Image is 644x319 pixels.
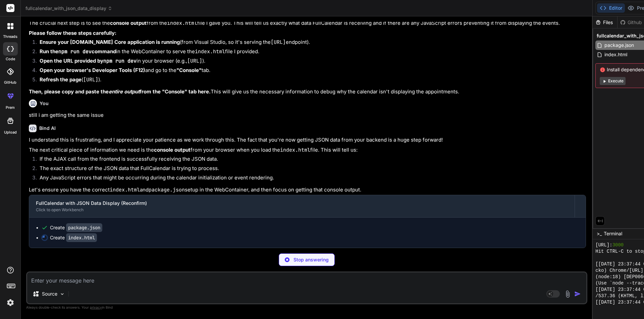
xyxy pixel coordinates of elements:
[195,48,225,55] code: index.html
[40,76,82,83] strong: Refresh the page
[564,290,572,298] img: attachment
[29,111,586,119] p: still i am getting the same issue
[29,19,586,27] p: The crucial next step is to see the from the file I gave you. This will tell us exactly what data...
[600,77,626,85] button: Execute
[29,186,586,194] p: Let's ensure you have the correct and setup in the WebContainer, and then focus on getting that c...
[6,56,15,62] label: code
[34,165,586,174] li: The exact structure of the JSON data that FullCalendar is trying to process.
[40,58,137,64] strong: Open the URL provided by
[66,233,97,242] code: index.html
[36,207,568,213] div: Click to open Workbench
[176,67,202,73] strong: "Console"
[271,39,286,46] code: [URL]
[34,67,586,76] li: and go to the tab.
[90,305,102,309] span: privacy
[4,130,17,135] label: Upload
[34,48,586,57] li: in the WebContainer to serve the file I provided.
[4,80,16,85] label: GitHub
[29,195,575,217] button: FullCalendar with JSON Data Display (Reconfirm)Click to open Workbench
[29,88,211,95] strong: Then, please copy and paste the from the "Console" tab here.
[29,146,586,154] p: The next critical piece of information we need is the from your browser when you load the file. T...
[597,3,625,13] button: Editor
[26,304,587,311] p: Always double-check its answers. Your in Bind
[50,224,102,231] div: Create
[167,20,197,26] code: index.html
[34,155,586,165] li: If the AJAX call from the frontend is successfully receiving the JSON data.
[574,291,581,297] img: icon
[25,5,112,12] span: fullcalendar_with_json_data_display
[280,147,310,153] code: index.html
[612,242,624,248] span: 3000
[109,88,140,95] em: entire output
[593,19,617,26] div: Files
[6,105,15,110] label: prem
[187,58,202,64] code: [URL]
[83,76,98,83] code: [URL]
[42,291,57,297] p: Source
[597,230,602,237] span: >_
[293,256,329,263] p: Stop answering
[40,39,180,45] strong: Ensure your [DOMAIN_NAME] Core application is running
[29,136,586,144] p: I understand this is frustrating, and I appreciate your patience as we work through this. The fac...
[34,76,586,85] li: ( ).
[40,67,145,73] strong: Open your browser's Developer Tools (F12)
[34,57,586,67] li: in your browser (e.g., ).
[154,147,191,153] strong: console output
[29,30,116,36] strong: Please follow these steps carefully:
[3,34,17,39] label: threads
[66,223,102,232] code: package.json
[604,51,628,59] span: index.html
[50,234,97,241] div: Create
[39,125,56,132] h6: Bind AI
[40,100,49,107] h6: You
[103,58,137,64] code: npm run dev
[58,48,92,55] code: npm run dev
[59,291,65,297] img: Pick Models
[36,200,568,207] div: FullCalendar with JSON Data Display (Reconfirm)
[110,186,140,193] code: index.html
[29,88,586,96] p: This will give us the necessary information to debug why the calendar isn't displaying the appoin...
[595,242,612,248] span: [URL]:
[110,20,147,26] strong: console output
[604,230,622,237] span: Terminal
[34,38,586,48] li: (from Visual Studio, so it's serving the endpoint).
[5,297,16,308] img: settings
[40,48,116,55] strong: Run the command
[604,41,635,49] span: package.json
[149,186,185,193] code: package.json
[34,174,586,183] li: Any JavaScript errors that might be occurring during the calendar initialization or event rendering.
